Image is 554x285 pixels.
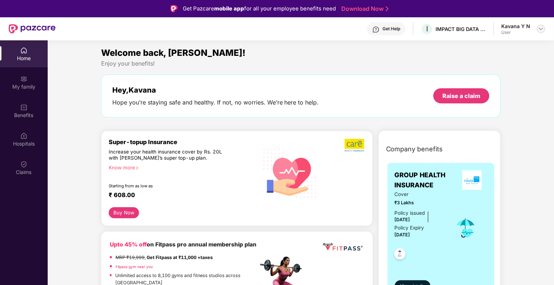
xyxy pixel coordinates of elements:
[442,92,480,100] div: Raise a claim
[109,138,258,146] div: Super-topup Insurance
[321,240,364,254] img: fppp.png
[20,132,27,139] img: svg+xml;base64,PHN2ZyBpZD0iSG9zcGl0YWxzIiB4bWxucz0iaHR0cDovL3d3dy53My5vcmcvMjAwMC9zdmciIHdpZHRoPS...
[258,140,323,205] img: svg+xml;base64,PHN2ZyB4bWxucz0iaHR0cDovL3d3dy53My5vcmcvMjAwMC9zdmciIHhtbG5zOnhsaW5rPSJodHRwOi8vd3...
[395,199,444,206] span: ₹3 Lakhs
[345,138,365,152] img: b5dec4f62d2307b9de63beb79f102df3.png
[214,5,244,12] strong: mobile app
[135,166,139,170] span: right
[183,4,336,13] div: Get Pazcare for all your employee benefits need
[426,25,428,33] span: I
[372,26,380,33] img: svg+xml;base64,PHN2ZyBpZD0iSGVscC0zMngzMiIgeG1sbnM9Imh0dHA6Ly93d3cudzMub3JnLzIwMDAvc3ZnIiB3aWR0aD...
[395,217,410,222] span: [DATE]
[20,47,27,54] img: svg+xml;base64,PHN2ZyBpZD0iSG9tZSIgeG1sbnM9Imh0dHA6Ly93d3cudzMub3JnLzIwMDAvc3ZnIiB3aWR0aD0iMjAiIG...
[109,207,139,218] button: Buy Now
[391,246,409,264] img: svg+xml;base64,PHN2ZyB4bWxucz0iaHR0cDovL3d3dy53My5vcmcvMjAwMC9zdmciIHdpZHRoPSI0OC45NDMiIGhlaWdodD...
[116,264,153,269] a: Fitpass gym near you
[395,209,425,217] div: Policy issued
[341,5,386,13] a: Download Now
[9,24,56,34] img: New Pazcare Logo
[462,170,482,190] img: insurerLogo
[20,161,27,168] img: svg+xml;base64,PHN2ZyBpZD0iQ2xhaW0iIHhtbG5zPSJodHRwOi8vd3d3LnczLm9yZy8yMDAwL3N2ZyIgd2lkdGg9IjIwIi...
[110,241,256,248] b: on Fitpass pro annual membership plan
[116,255,146,260] del: MRP ₹19,999,
[436,26,486,32] div: IMPACT BIG DATA ANALYSIS PRIVATE LIMITED
[112,86,319,94] div: Hey, Kavana
[501,23,530,30] div: Kavana Y N
[386,5,389,13] img: Stroke
[454,216,477,240] img: icon
[386,144,443,154] span: Company benefits
[170,5,178,12] img: Logo
[20,75,27,83] img: svg+xml;base64,PHN2ZyB3aWR0aD0iMjAiIGhlaWdodD0iMjAiIHZpZXdCb3g9IjAgMCAyMCAyMCIgZmlsbD0ibm9uZSIgeG...
[101,48,246,58] span: Welcome back, [PERSON_NAME]!
[395,232,410,237] span: [DATE]
[110,241,147,248] b: Upto 45% off
[538,26,544,32] img: svg+xml;base64,PHN2ZyBpZD0iRHJvcGRvd24tMzJ4MzIiIHhtbG5zPSJodHRwOi8vd3d3LnczLm9yZy8yMDAwL3N2ZyIgd2...
[109,165,254,170] div: Know more
[147,255,213,260] strong: Get Fitpass at ₹11,000 +taxes
[395,170,457,191] span: GROUP HEALTH INSURANCE
[501,30,530,35] div: User
[395,224,424,232] div: Policy Expiry
[109,183,228,188] div: Starting from as low as
[112,99,319,106] div: Hope you’re staying safe and healthy. If not, no worries. We’re here to help.
[395,191,444,198] span: Cover
[101,60,501,67] div: Enjoy your benefits!
[109,191,251,200] div: ₹ 608.00
[382,26,400,32] div: Get Help
[20,104,27,111] img: svg+xml;base64,PHN2ZyBpZD0iQmVuZWZpdHMiIHhtbG5zPSJodHRwOi8vd3d3LnczLm9yZy8yMDAwL3N2ZyIgd2lkdGg9Ij...
[109,149,227,162] div: Increase your health insurance cover by Rs. 20L with [PERSON_NAME]’s super top-up plan.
